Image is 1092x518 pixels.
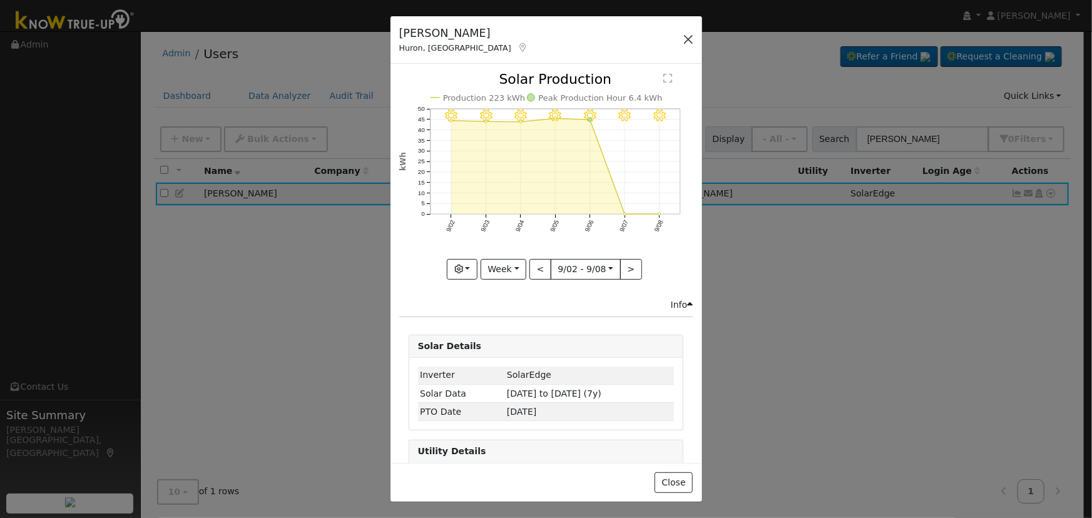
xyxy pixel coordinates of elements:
[554,118,556,120] circle: onclick=""
[620,259,642,280] button: >
[418,385,505,403] td: Solar Data
[417,148,425,155] text: 30
[514,219,526,233] text: 9/04
[417,158,425,165] text: 25
[658,213,661,216] circle: onclick=""
[507,370,551,380] span: ID: 456590, authorized: 10/18/18
[624,213,626,216] circle: onclick=""
[484,121,487,123] circle: onclick=""
[417,169,425,176] text: 20
[619,110,631,123] i: 9/07 - Clear
[417,180,425,186] text: 15
[443,93,526,103] text: Production 223 kWh
[507,407,537,417] span: [DATE]
[519,121,522,123] circle: onclick=""
[450,119,452,122] circle: onclick=""
[417,137,425,144] text: 35
[518,43,529,53] a: Map
[539,93,663,103] text: Peak Production Hour 6.4 kWh
[588,118,592,122] circle: onclick=""
[584,219,595,233] text: 9/06
[399,43,511,53] span: Huron, [GEOGRAPHIC_DATA]
[418,403,505,421] td: PTO Date
[399,153,407,171] text: kWh
[417,116,425,123] text: 45
[418,446,486,456] strong: Utility Details
[653,219,665,233] text: 9/08
[417,106,425,113] text: 50
[507,388,601,399] span: [DATE] to [DATE] (7y)
[549,219,560,233] text: 9/05
[549,110,562,123] i: 9/05 - Clear
[618,219,630,233] text: 9/07
[399,25,529,41] h5: [PERSON_NAME]
[663,73,672,83] text: 
[499,71,611,87] text: Solar Production
[418,341,481,351] strong: Solar Details
[529,259,551,280] button: <
[421,200,425,207] text: 5
[445,110,457,123] i: 9/02 - Clear
[417,126,425,133] text: 40
[671,298,693,312] div: Info
[514,110,527,123] i: 9/04 - Clear
[655,472,693,494] button: Close
[479,219,491,233] text: 9/03
[417,190,425,196] text: 10
[418,367,505,385] td: Inverter
[481,259,526,280] button: Week
[421,211,425,218] text: 0
[584,110,596,123] i: 9/06 - Clear
[653,110,666,123] i: 9/08 - Clear
[480,110,492,123] i: 9/03 - Clear
[445,219,456,233] text: 9/02
[551,259,621,280] button: 9/02 - 9/08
